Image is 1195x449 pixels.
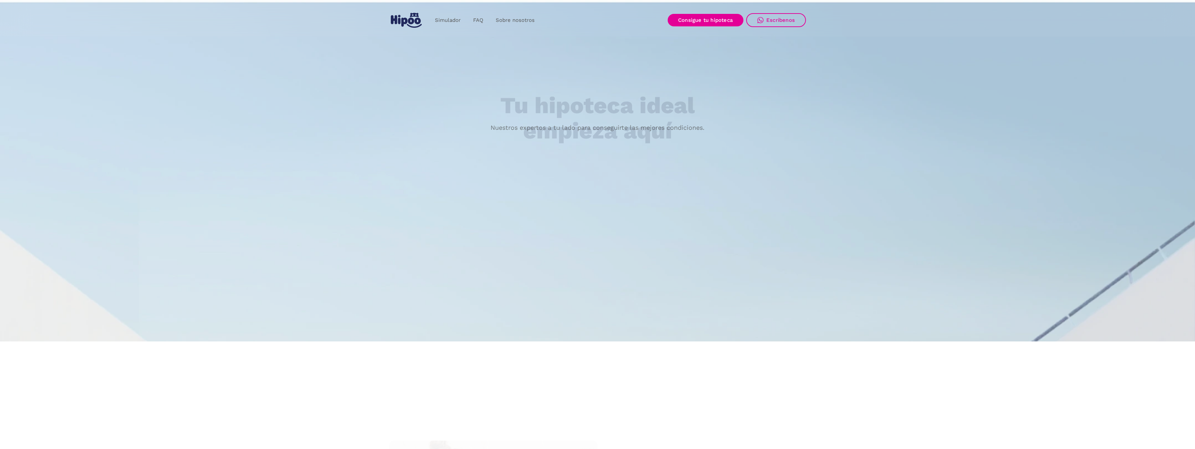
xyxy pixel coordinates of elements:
a: Consigue tu hipoteca [668,14,743,26]
a: Simulador [429,14,467,27]
div: Escríbenos [766,17,795,23]
h1: Tu hipoteca ideal empieza aquí [466,93,729,143]
a: Sobre nosotros [489,14,541,27]
a: Escríbenos [746,13,806,27]
a: FAQ [467,14,489,27]
a: home [389,10,423,31]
